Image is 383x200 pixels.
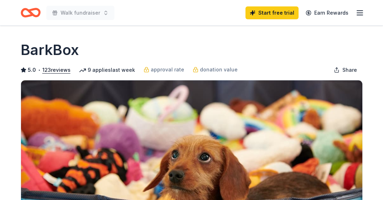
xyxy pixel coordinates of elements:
[200,65,238,74] span: donation value
[151,65,184,74] span: approval rate
[79,66,135,74] div: 9 applies last week
[245,6,299,19] a: Start free trial
[21,40,79,60] h1: BarkBox
[61,9,100,17] span: Walk fundraiser
[301,6,353,19] a: Earn Rewards
[42,66,71,74] button: 123reviews
[193,65,238,74] a: donation value
[46,6,114,20] button: Walk fundraiser
[21,4,41,21] a: Home
[144,65,184,74] a: approval rate
[28,66,36,74] span: 5.0
[328,63,363,77] button: Share
[342,66,357,74] span: Share
[38,67,40,73] span: •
